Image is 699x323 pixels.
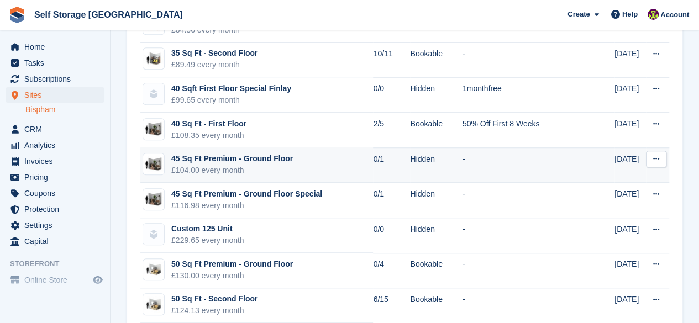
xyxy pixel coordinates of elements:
[171,188,322,200] div: 45 Sq Ft Premium - Ground Floor Special
[463,77,591,113] td: 1monthfree
[171,118,246,130] div: 40 Sq Ft - First Floor
[143,156,164,172] img: 40-sqft-unit.jpg
[373,183,410,218] td: 0/1
[143,191,164,207] img: 40-sqft-unit.jpg
[9,7,25,23] img: stora-icon-8386f47178a22dfd0bd8f6a31ec36ba5ce8667c1dd55bd0f319d3a0aa187defe.svg
[171,305,257,316] div: £124.13 every month
[171,270,293,282] div: £130.00 every month
[463,147,591,183] td: -
[171,59,257,71] div: £89.49 every month
[373,43,410,78] td: 10/11
[6,218,104,233] a: menu
[171,24,257,36] div: £84.36 every month
[6,39,104,55] a: menu
[143,224,164,245] img: blank-unit-type-icon-ffbac7b88ba66c5e286b0e438baccc4b9c83835d4c34f86887a83fc20ec27e7b.svg
[6,153,104,169] a: menu
[373,113,410,148] td: 2/5
[6,55,104,71] a: menu
[567,9,590,20] span: Create
[171,235,244,246] div: £229.65 every month
[24,121,91,137] span: CRM
[410,113,462,148] td: Bookable
[171,130,246,141] div: £108.35 every month
[410,218,462,253] td: Hidden
[6,272,104,288] a: menu
[373,253,410,288] td: 0/4
[373,147,410,183] td: 0/1
[614,253,646,288] td: [DATE]
[171,165,293,176] div: £104.00 every month
[143,296,164,313] img: 50-sqft-unit%20(4).jpg
[6,234,104,249] a: menu
[6,202,104,217] a: menu
[614,218,646,253] td: [DATE]
[614,113,646,148] td: [DATE]
[614,147,646,183] td: [DATE]
[171,200,322,211] div: £116.98 every month
[171,47,257,59] div: 35 Sq Ft - Second Floor
[91,273,104,287] a: Preview store
[463,218,591,253] td: -
[143,51,164,67] img: 35-sqft-unit%20(2).jpg
[463,183,591,218] td: -
[171,94,291,106] div: £99.65 every month
[171,258,293,270] div: 50 Sq Ft Premium - Ground Floor
[463,43,591,78] td: -
[410,77,462,113] td: Hidden
[171,153,293,165] div: 45 Sq Ft Premium - Ground Floor
[6,121,104,137] a: menu
[24,55,91,71] span: Tasks
[463,113,591,148] td: 50% Off First 8 Weeks
[143,121,164,137] img: 40-sqft-unit.jpg
[614,77,646,113] td: [DATE]
[463,253,591,288] td: -
[410,147,462,183] td: Hidden
[24,71,91,87] span: Subscriptions
[373,77,410,113] td: 0/0
[25,104,104,115] a: Bispham
[24,170,91,185] span: Pricing
[24,272,91,288] span: Online Store
[24,39,91,55] span: Home
[24,137,91,153] span: Analytics
[410,183,462,218] td: Hidden
[622,9,638,20] span: Help
[614,43,646,78] td: [DATE]
[6,170,104,185] a: menu
[30,6,187,24] a: Self Storage [GEOGRAPHIC_DATA]
[10,258,110,269] span: Storefront
[6,186,104,201] a: menu
[648,9,659,20] img: Nicholas Williams
[614,183,646,218] td: [DATE]
[24,153,91,169] span: Invoices
[6,137,104,153] a: menu
[24,202,91,217] span: Protection
[24,186,91,201] span: Coupons
[24,218,91,233] span: Settings
[24,234,91,249] span: Capital
[373,218,410,253] td: 0/0
[660,9,689,20] span: Account
[410,43,462,78] td: Bookable
[24,87,91,103] span: Sites
[143,262,164,278] img: 50-sqft-unit%20(1).jpg
[6,87,104,103] a: menu
[410,253,462,288] td: Bookable
[6,71,104,87] a: menu
[171,223,244,235] div: Custom 125 Unit
[143,83,164,104] img: blank-unit-type-icon-ffbac7b88ba66c5e286b0e438baccc4b9c83835d4c34f86887a83fc20ec27e7b.svg
[171,83,291,94] div: 40 Sqft First Floor Special Finlay
[171,293,257,305] div: 50 Sq Ft - Second Floor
